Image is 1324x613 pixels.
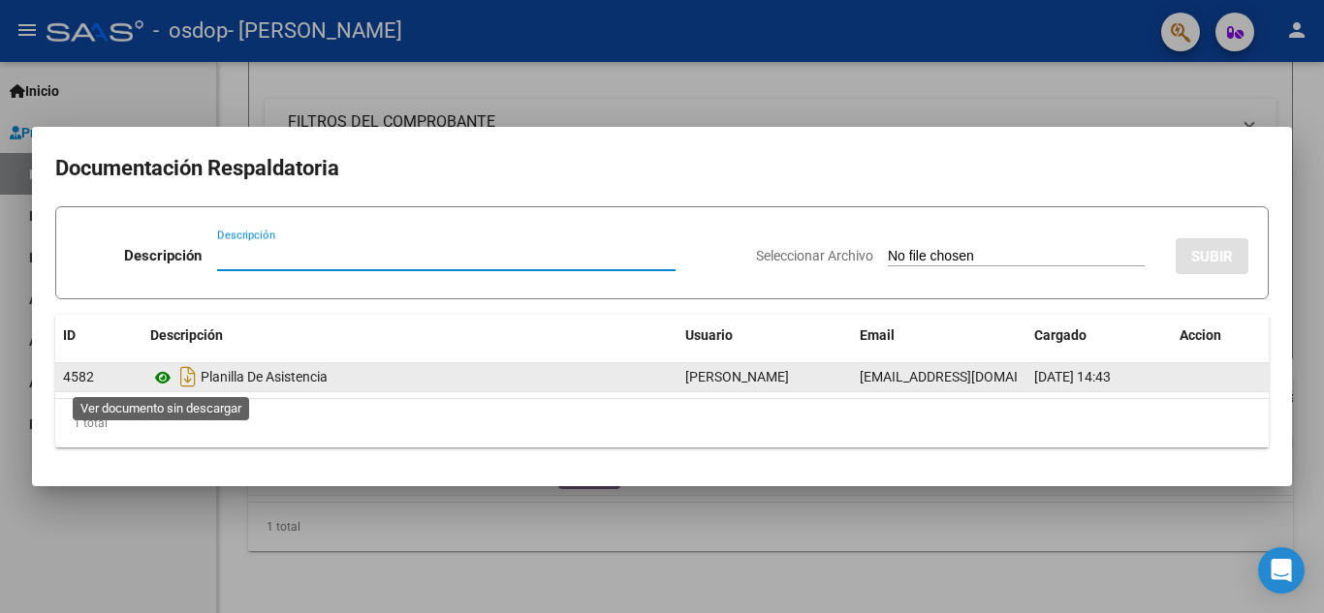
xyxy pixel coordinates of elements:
span: [DATE] 14:43 [1034,369,1111,384]
span: [EMAIL_ADDRESS][DOMAIN_NAME] [860,369,1075,384]
button: SUBIR [1176,238,1248,274]
span: SUBIR [1191,248,1233,265]
span: Usuario [685,327,733,343]
div: Planilla De Asistencia [150,361,670,392]
p: Descripción [124,245,202,267]
span: 4582 [63,369,94,384]
span: Email [860,327,895,343]
span: [PERSON_NAME] [685,369,789,384]
datatable-header-cell: ID [55,315,142,356]
h2: Documentación Respaldatoria [55,150,1269,187]
datatable-header-cell: Descripción [142,315,678,356]
datatable-header-cell: Usuario [678,315,852,356]
datatable-header-cell: Cargado [1026,315,1172,356]
datatable-header-cell: Email [852,315,1026,356]
span: Accion [1180,327,1221,343]
div: Open Intercom Messenger [1258,547,1305,594]
span: ID [63,327,76,343]
span: Seleccionar Archivo [756,248,873,263]
div: 1 total [55,399,1269,447]
span: Cargado [1034,327,1087,343]
span: Descripción [150,327,223,343]
datatable-header-cell: Accion [1172,315,1269,356]
i: Descargar documento [175,361,201,392]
